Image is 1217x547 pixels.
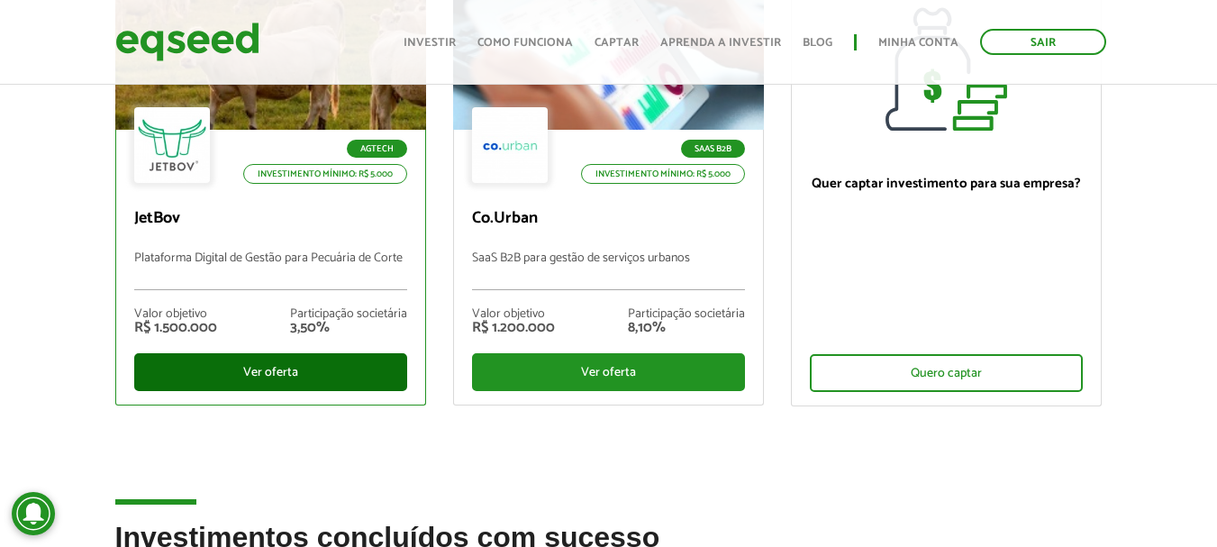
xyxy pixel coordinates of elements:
[134,321,217,335] div: R$ 1.500.000
[878,37,958,49] a: Minha conta
[404,37,456,49] a: Investir
[980,29,1106,55] a: Sair
[628,321,745,335] div: 8,10%
[472,209,745,229] p: Co.Urban
[472,321,555,335] div: R$ 1.200.000
[472,251,745,290] p: SaaS B2B para gestão de serviços urbanos
[134,308,217,321] div: Valor objetivo
[134,251,407,290] p: Plataforma Digital de Gestão para Pecuária de Corte
[134,209,407,229] p: JetBov
[243,164,407,184] p: Investimento mínimo: R$ 5.000
[628,308,745,321] div: Participação societária
[290,321,407,335] div: 3,50%
[290,308,407,321] div: Participação societária
[477,37,573,49] a: Como funciona
[581,164,745,184] p: Investimento mínimo: R$ 5.000
[810,176,1083,192] p: Quer captar investimento para sua empresa?
[595,37,639,49] a: Captar
[660,37,781,49] a: Aprenda a investir
[803,37,832,49] a: Blog
[134,353,407,391] div: Ver oferta
[472,308,555,321] div: Valor objetivo
[115,18,259,66] img: EqSeed
[472,353,745,391] div: Ver oferta
[810,354,1083,392] div: Quero captar
[681,140,745,158] p: SaaS B2B
[347,140,407,158] p: Agtech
